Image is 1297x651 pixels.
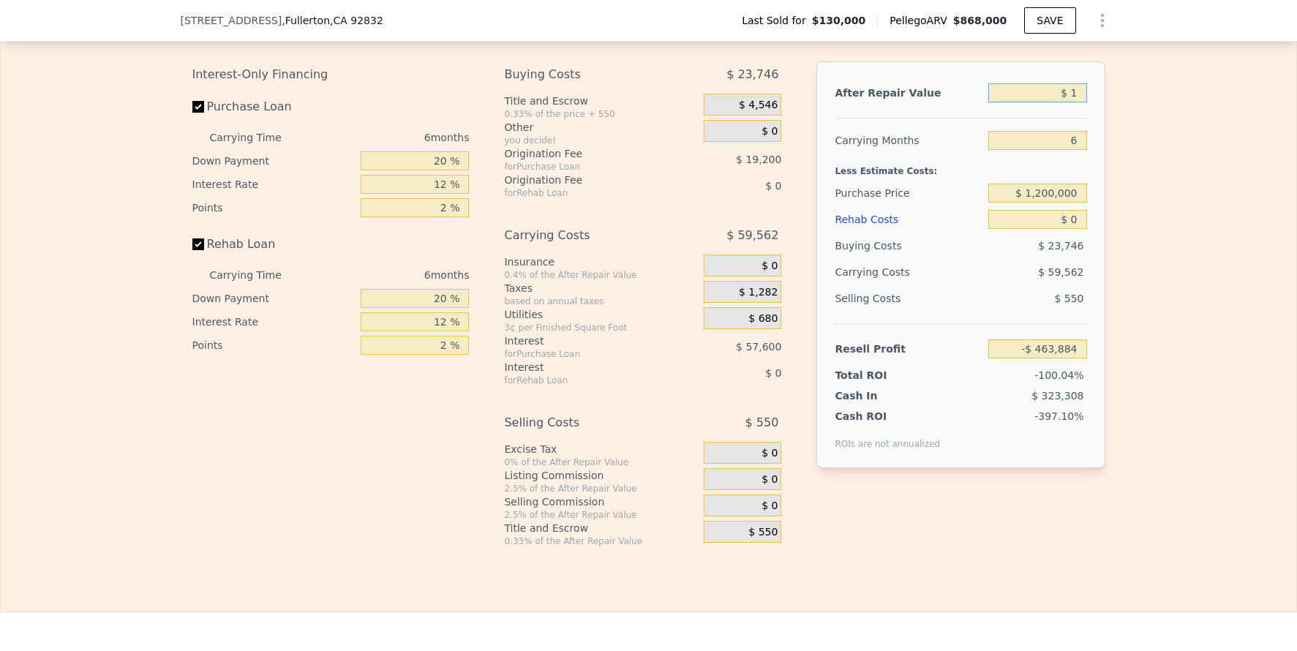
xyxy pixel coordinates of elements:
div: you decide! [504,135,698,146]
div: for Purchase Loan [504,161,667,173]
div: for Rehab Loan [504,375,667,386]
div: Carrying Time [210,263,305,287]
div: Down Payment [192,287,356,310]
span: $ 1,282 [739,286,778,299]
div: Rehab Costs [835,206,982,233]
div: Buying Costs [504,61,667,88]
div: Buying Costs [835,233,982,259]
span: $ 57,600 [736,341,781,353]
div: Cash ROI [835,409,940,424]
div: After Repair Value [835,80,982,106]
div: Carrying Months [835,127,982,154]
div: Title and Escrow [504,521,698,535]
div: Excise Tax [504,442,698,456]
span: $ 0 [762,500,778,513]
div: Carrying Time [210,126,305,149]
span: $ 0 [762,125,778,138]
div: Down Payment [192,149,356,173]
span: Pellego ARV [890,13,953,28]
div: based on annual taxes [504,296,698,307]
div: for Purchase Loan [504,348,667,360]
button: SAVE [1024,7,1075,34]
div: Taxes [504,281,698,296]
span: $ 0 [765,367,781,379]
div: Cash In [835,388,926,403]
span: $ 4,546 [739,99,778,112]
div: Selling Commission [504,494,698,509]
div: Insurance [504,255,698,269]
div: Carrying Costs [835,259,926,285]
div: Interest [504,334,667,348]
div: Points [192,334,356,357]
div: Utilities [504,307,698,322]
span: $ 550 [748,526,778,539]
span: $130,000 [812,13,866,28]
div: 6 months [311,126,470,149]
div: for Rehab Loan [504,187,667,199]
div: Listing Commission [504,468,698,483]
div: Purchase Price [835,180,982,206]
div: 0.33% of the After Repair Value [504,535,698,547]
div: Other [504,120,698,135]
div: Points [192,196,356,219]
span: $ 59,562 [1038,266,1083,278]
label: Purchase Loan [192,94,356,120]
span: [STREET_ADDRESS] [181,13,282,28]
span: $ 19,200 [736,154,781,165]
input: Purchase Loan [192,101,204,113]
div: Origination Fee [504,146,667,161]
span: Last Sold for [742,13,812,28]
div: 0.4% of the After Repair Value [504,269,698,281]
span: $ 0 [762,447,778,460]
span: $ 550 [745,410,779,436]
span: $868,000 [953,15,1007,26]
div: Interest Rate [192,173,356,196]
span: $ 550 [1054,293,1083,304]
div: ROIs are not annualized [835,424,940,450]
span: $ 23,746 [726,61,778,88]
span: $ 0 [762,260,778,273]
label: Rehab Loan [192,231,356,257]
span: $ 0 [762,473,778,486]
span: $ 323,308 [1031,390,1083,402]
input: Rehab Loan [192,238,204,250]
span: $ 0 [765,180,781,192]
div: Origination Fee [504,173,667,187]
div: Title and Escrow [504,94,698,108]
div: Total ROI [835,368,926,383]
span: , Fullerton [282,13,383,28]
div: 6 months [311,263,470,287]
span: $ 59,562 [726,222,778,249]
div: 0.33% of the price + 550 [504,108,698,120]
div: Resell Profit [835,336,982,362]
span: $ 680 [748,312,778,325]
span: , CA 92832 [330,15,383,26]
div: 2.5% of the After Repair Value [504,483,698,494]
div: 0% of the After Repair Value [504,456,698,468]
div: 3¢ per Finished Square Foot [504,322,698,334]
span: -397.10% [1034,410,1083,422]
div: Selling Costs [835,285,982,312]
div: Interest Rate [192,310,356,334]
span: $ 23,746 [1038,240,1083,252]
div: Interest [504,360,667,375]
div: Selling Costs [504,410,667,436]
span: -100.04% [1034,369,1083,381]
button: Show Options [1088,6,1117,35]
div: 2.5% of the After Repair Value [504,509,698,521]
div: Less Estimate Costs: [835,154,1086,180]
div: Interest-Only Financing [192,61,470,88]
div: Carrying Costs [504,222,667,249]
